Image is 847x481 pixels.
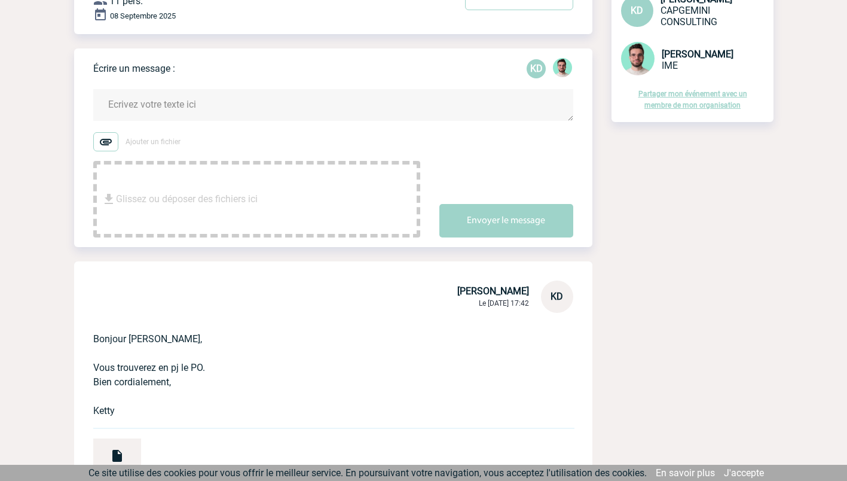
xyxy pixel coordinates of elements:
a: PO Chaland 8 septembre 2025.pdf [74,445,141,456]
img: 121547-2.png [621,42,655,75]
button: Envoyer le message [439,204,573,238]
span: CAPGEMINI CONSULTING [661,5,717,28]
a: En savoir plus [656,467,715,479]
span: Ajouter un fichier [126,138,181,146]
div: Ketty DANICAN [527,59,546,78]
p: KD [527,59,546,78]
p: Écrire un message : [93,63,175,74]
div: Benjamin ROLAND [553,58,572,80]
span: IME [662,60,678,71]
span: Ce site utilise des cookies pour vous offrir le meilleur service. En poursuivant votre navigation... [88,467,647,479]
img: 121547-2.png [553,58,572,77]
span: KD [551,291,563,302]
a: Partager mon événement avec un membre de mon organisation [638,90,747,109]
span: [PERSON_NAME] [457,285,529,297]
p: Bonjour [PERSON_NAME], Vous trouverez en pj le PO. Bien cordialement, Ketty [93,313,540,418]
a: J'accepte [724,467,764,479]
span: Glissez ou déposer des fichiers ici [116,169,258,229]
span: Le [DATE] 17:42 [479,299,529,308]
span: KD [631,5,643,16]
span: [PERSON_NAME] [662,48,733,60]
span: 08 Septembre 2025 [110,11,176,20]
img: file_download.svg [102,192,116,206]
